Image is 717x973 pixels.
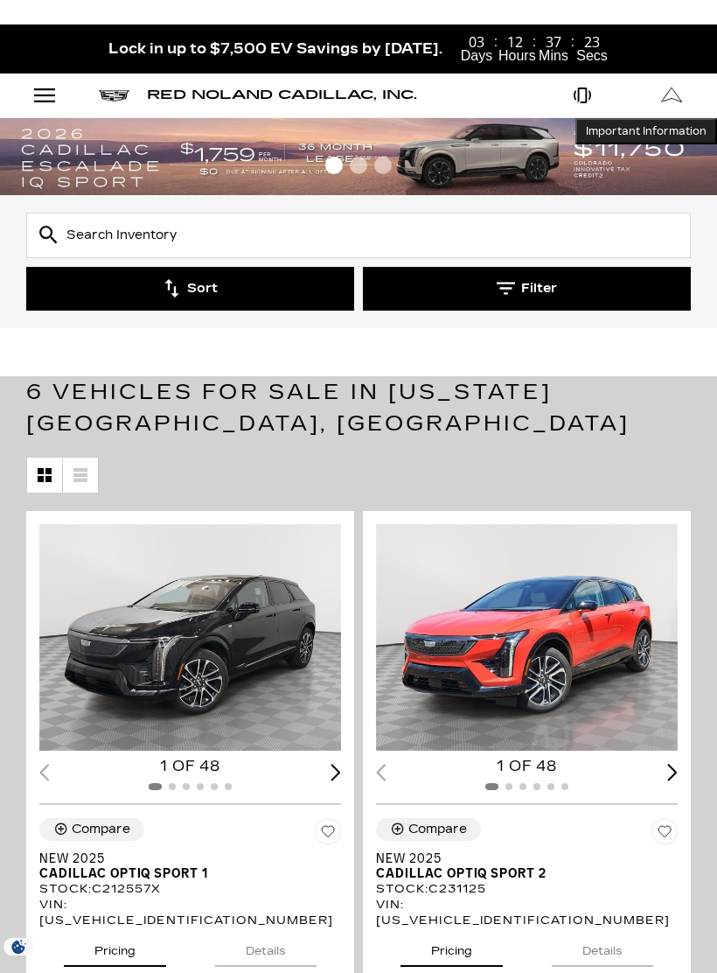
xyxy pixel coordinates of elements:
[39,866,328,881] span: Cadillac OPTIQ Sport 1
[400,928,503,967] button: pricing tab
[376,851,665,866] span: New 2025
[687,33,708,54] a: Close
[147,89,417,101] a: Red Noland Cadillac, Inc.
[376,818,481,841] button: Compare Vehicle
[376,866,665,881] span: Cadillac OPTIQ Sport 2
[651,818,678,851] button: Save Vehicle
[39,851,341,881] a: New 2025Cadillac OPTIQ Sport 1
[575,35,609,49] span: 23
[39,757,341,776] div: 1 of 48
[667,764,678,780] div: Next slide
[39,881,341,897] div: Stock : C212557X
[586,124,707,138] span: Important Information
[498,35,532,49] span: 12
[537,49,570,63] span: Mins
[575,118,717,144] button: Important Information
[147,87,417,102] span: Red Noland Cadillac, Inc.
[26,267,354,311] button: Sort
[408,822,467,837] div: Compare
[72,822,130,837] div: Compare
[108,40,442,57] span: Lock in up to $7,500 EV Savings by [DATE].
[376,757,678,776] div: 1 of 48
[460,35,493,49] span: 03
[575,49,609,63] span: Secs
[350,157,367,174] span: Go to slide 2
[532,35,537,49] span: :
[538,73,628,117] a: Open Phone Modal
[537,35,570,49] span: 37
[26,380,630,436] span: 6 Vehicles for Sale in [US_STATE][GEOGRAPHIC_DATA], [GEOGRAPHIC_DATA]
[376,881,678,897] div: Stock : C231125
[39,818,144,841] button: Compare Vehicle
[376,851,678,881] a: New 2025Cadillac OPTIQ Sport 2
[552,928,653,967] button: details tab
[376,524,678,751] div: 1 / 2
[376,524,678,751] img: 2025 Cadillac OPTIQ Sport 2 1
[99,89,129,101] a: Cadillac logo
[39,524,341,751] img: 2025 Cadillac OPTIQ Sport 1 1
[363,267,691,311] button: Filter
[315,818,341,851] button: Save Vehicle
[325,157,343,174] span: Go to slide 1
[376,897,678,928] div: VIN: [US_VEHICLE_IDENTIFICATION_NUMBER]
[26,213,691,258] input: Search Inventory
[64,928,166,967] button: pricing tab
[39,851,328,866] span: New 2025
[493,35,498,49] span: :
[39,524,341,751] div: 1 / 2
[374,157,392,174] span: Go to slide 3
[498,49,532,63] span: Hours
[460,49,493,63] span: Days
[331,764,341,780] div: Next slide
[570,35,575,49] span: :
[99,90,129,101] img: Cadillac logo
[39,897,341,928] div: VIN: [US_VEHICLE_IDENTIFICATION_NUMBER]
[215,928,317,967] button: details tab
